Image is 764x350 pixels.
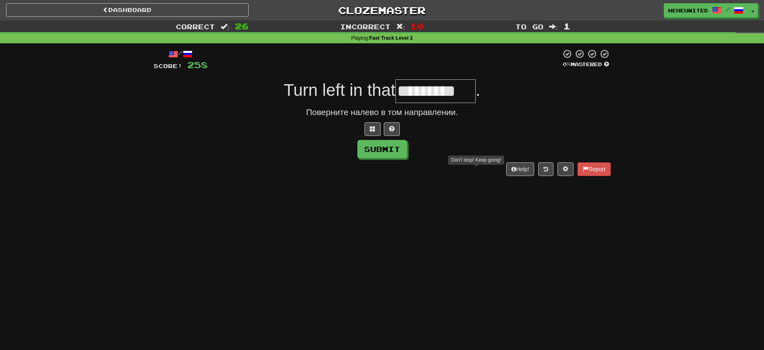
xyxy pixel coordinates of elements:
[154,49,208,59] div: /
[664,3,748,18] a: heheunited /
[563,61,571,67] span: 0 %
[396,23,405,30] span: :
[549,23,558,30] span: :
[561,61,611,68] div: Mastered
[668,7,708,14] span: heheunited
[726,6,730,12] span: /
[365,122,381,136] button: Switch sentence to multiple choice alt+p
[506,162,535,176] button: Help!
[176,22,215,30] span: Correct
[6,3,249,17] a: Dashboard
[410,21,424,31] span: 10
[448,156,504,165] div: Don't stop! Keep going!
[221,23,229,30] span: :
[476,81,480,99] span: .
[384,122,400,136] button: Single letter hint - you only get 1 per sentence and score half the points! alt+h
[154,106,611,118] div: Поверните налево в том направлении.
[515,22,543,30] span: To go
[154,63,182,69] span: Score:
[563,21,570,31] span: 1
[538,162,553,176] button: Round history (alt+y)
[261,3,503,17] a: Clozemaster
[235,21,249,31] span: 26
[187,60,208,70] span: 258
[369,35,413,41] strong: Fast Track Level 2
[340,22,391,30] span: Incorrect
[578,162,610,176] button: Report
[357,140,407,158] button: Submit
[284,81,395,99] span: Turn left in that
